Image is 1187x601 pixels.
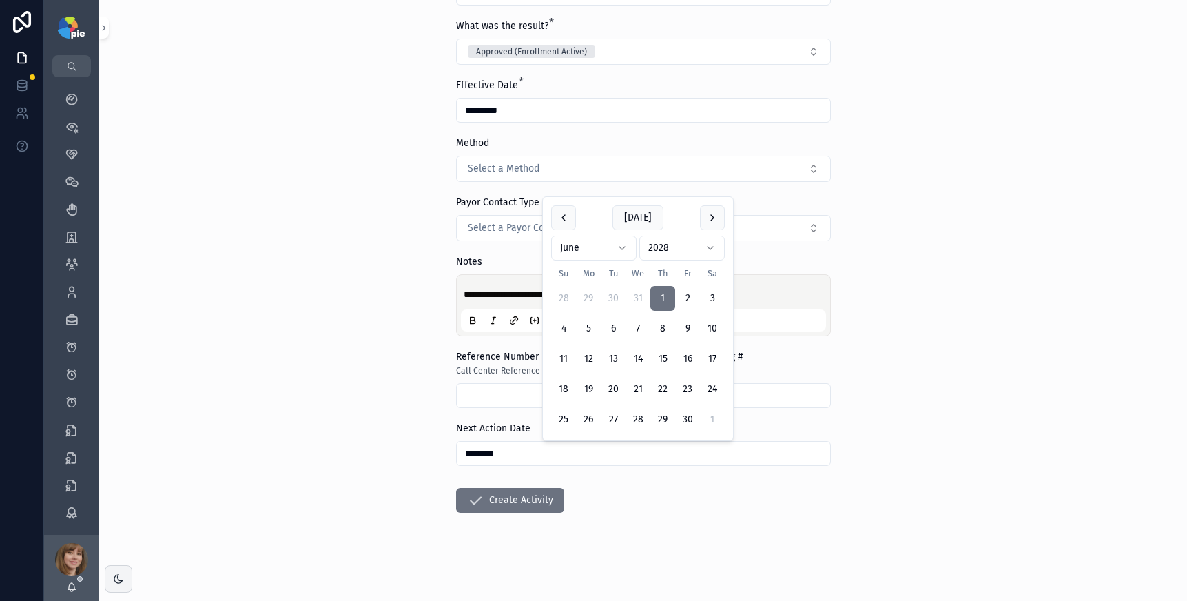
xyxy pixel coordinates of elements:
[650,377,675,402] button: Thursday, June 22nd, 2028
[626,286,650,311] button: Wednesday, May 31st, 2028
[456,256,482,267] span: Notes
[576,377,601,402] button: Monday, June 19th, 2028
[675,266,700,281] th: Friday
[576,316,601,341] button: Monday, June 5th, 2028
[626,407,650,432] button: Wednesday, June 28th, 2028
[675,347,700,371] button: Friday, June 16th, 2028
[456,79,518,91] span: Effective Date
[551,316,576,341] button: Sunday, June 4th, 2028
[1,66,26,91] iframe: Spotlight
[468,162,539,176] span: Select a Method
[551,266,725,432] table: June 2028
[626,316,650,341] button: Wednesday, June 7th, 2028
[456,488,564,513] button: Create Activity
[650,316,675,341] button: Thursday, June 8th, 2028
[675,286,700,311] button: Friday, June 2nd, 2028
[650,286,675,311] button: Thursday, June 1st, 2028, selected
[675,316,700,341] button: Friday, June 9th, 2028
[576,407,601,432] button: Monday, June 26th, 2028
[456,20,548,32] span: What was the result?
[456,365,546,376] span: Call Center Reference #
[456,196,539,208] span: Payor Contact Type
[700,316,725,341] button: Saturday, June 10th, 2028
[456,137,489,149] span: Method
[601,377,626,402] button: Tuesday, June 20th, 2028
[576,266,601,281] th: Monday
[650,266,675,281] th: Thursday
[601,316,626,341] button: Tuesday, June 6th, 2028
[650,407,675,432] button: Thursday, June 29th, 2028
[700,266,725,281] th: Saturday
[675,407,700,432] button: Friday, June 30th, 2028
[700,347,725,371] button: Saturday, June 17th, 2028
[612,205,663,230] button: [DATE]
[456,351,539,363] span: Reference Number
[456,215,831,241] button: Select Button
[646,351,743,363] span: Application Tracking #
[576,347,601,371] button: Monday, June 12th, 2028
[551,266,576,281] th: Sunday
[576,286,601,311] button: Monday, May 29th, 2028
[468,221,590,235] span: Select a Payor Contact Type
[551,286,576,311] button: Sunday, May 28th, 2028
[601,286,626,311] button: Tuesday, May 30th, 2028
[626,266,650,281] th: Wednesday
[601,347,626,371] button: Tuesday, June 13th, 2028
[551,407,576,432] button: Sunday, June 25th, 2028
[700,407,725,432] button: Saturday, July 1st, 2028
[675,377,700,402] button: Friday, June 23rd, 2028
[700,377,725,402] button: Saturday, June 24th, 2028
[551,377,576,402] button: Sunday, June 18th, 2028
[456,422,530,434] span: Next Action Date
[626,377,650,402] button: Wednesday, June 21st, 2028
[601,407,626,432] button: Tuesday, June 27th, 2028
[601,266,626,281] th: Tuesday
[650,347,675,371] button: Thursday, June 15th, 2028
[44,77,99,535] div: scrollable content
[456,39,831,65] button: Select Button
[551,347,576,371] button: Sunday, June 11th, 2028
[700,286,725,311] button: Saturday, June 3rd, 2028
[626,347,650,371] button: Wednesday, June 14th, 2028
[476,45,587,58] div: Approved (Enrollment Active)
[456,156,831,182] button: Select Button
[58,17,85,39] img: App logo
